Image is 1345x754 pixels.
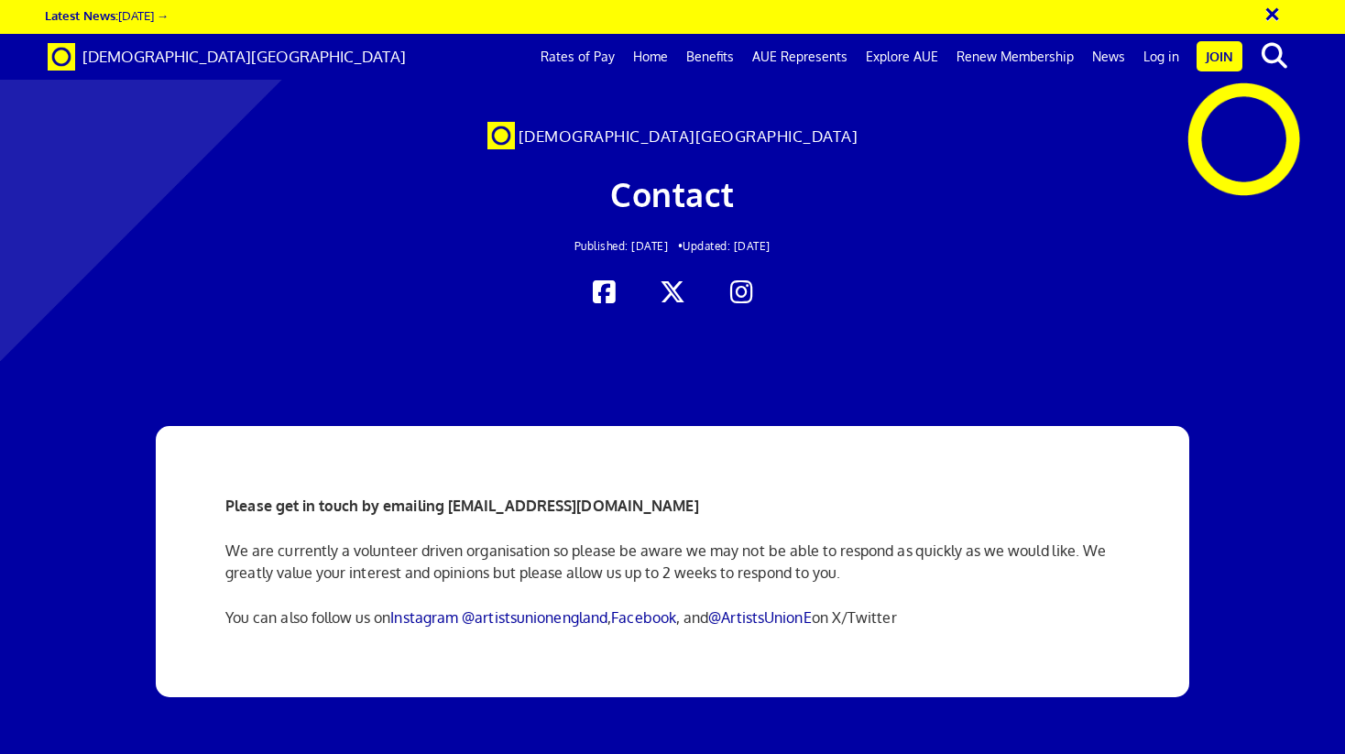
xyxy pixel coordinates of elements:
span: [DEMOGRAPHIC_DATA][GEOGRAPHIC_DATA] [82,47,406,66]
a: Home [624,34,677,80]
p: We are currently a volunteer driven organisation so please be aware we may not be able to respond... [225,540,1120,584]
span: [DEMOGRAPHIC_DATA][GEOGRAPHIC_DATA] [519,126,858,146]
a: Log in [1134,34,1188,80]
a: Renew Membership [947,34,1083,80]
a: Rates of Pay [531,34,624,80]
a: @ArtistsUnionE [708,608,811,627]
button: search [1246,37,1302,75]
span: Published: [DATE] • [574,239,683,253]
a: Benefits [677,34,743,80]
p: You can also follow us on , , and on X/Twitter [225,606,1120,628]
strong: Please get in touch by emailing [EMAIL_ADDRESS][DOMAIN_NAME] [225,497,699,515]
a: Explore AUE [857,34,947,80]
a: Latest News:[DATE] → [45,7,169,23]
a: Facebook [611,608,676,627]
a: Brand [DEMOGRAPHIC_DATA][GEOGRAPHIC_DATA] [34,34,420,80]
strong: Latest News: [45,7,118,23]
span: Contact [610,173,735,214]
a: Join [1197,41,1242,71]
a: AUE Represents [743,34,857,80]
a: News [1083,34,1134,80]
a: Instagram @artistsunionengland [390,608,607,627]
h2: Updated: [DATE] [260,240,1085,252]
